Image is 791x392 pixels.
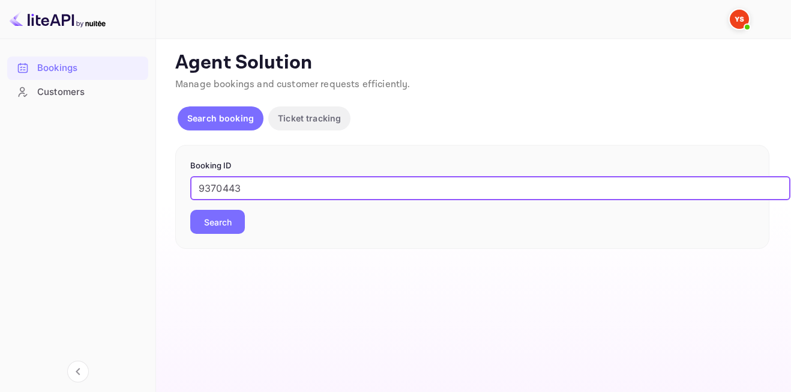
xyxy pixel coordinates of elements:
span: Manage bookings and customer requests efficiently. [175,78,411,91]
p: Ticket tracking [278,112,341,124]
img: LiteAPI logo [10,10,106,29]
img: Yandex Support [730,10,749,29]
input: Enter Booking ID (e.g., 63782194) [190,176,790,200]
p: Search booking [187,112,254,124]
div: Customers [37,85,142,99]
p: Agent Solution [175,51,769,75]
p: Booking ID [190,160,754,172]
div: Customers [7,81,148,104]
button: Search [190,210,245,234]
a: Customers [7,81,148,103]
div: Bookings [37,61,142,75]
button: Collapse navigation [67,361,89,382]
div: Bookings [7,57,148,80]
a: Bookings [7,57,148,79]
